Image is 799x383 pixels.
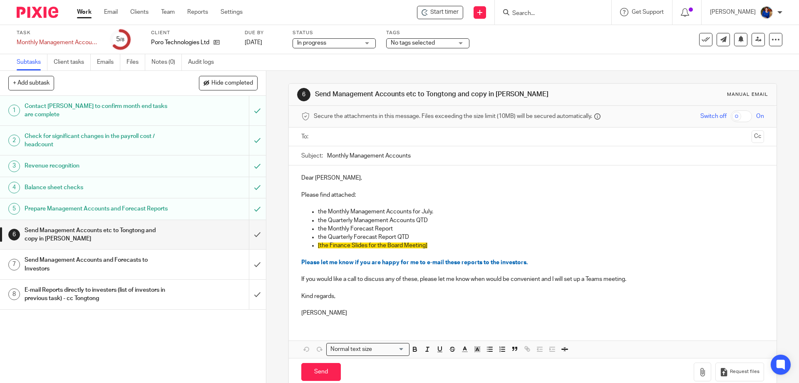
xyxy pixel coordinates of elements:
[245,30,282,36] label: Due by
[760,6,773,19] img: Nicole.jpeg
[187,8,208,16] a: Reports
[17,54,47,70] a: Subtasks
[297,40,326,46] span: In progress
[293,30,376,36] label: Status
[326,343,409,356] div: Search for option
[116,35,124,44] div: 5
[120,38,124,42] small: /8
[8,288,20,300] div: 8
[8,105,20,116] div: 1
[8,203,20,215] div: 5
[752,130,764,143] button: Cc
[715,363,764,381] button: Request files
[301,363,341,381] input: Send
[245,40,262,45] span: [DATE]
[25,100,169,121] h1: Contact [PERSON_NAME] to confirm month end tasks are complete
[328,345,374,354] span: Normal text size
[297,88,310,101] div: 6
[127,54,145,70] a: Files
[301,260,528,265] span: Please let me know if you are happy for me to e-mail these reports to the investors.
[151,38,209,47] p: Poro Technologies Ltd
[104,8,118,16] a: Email
[8,160,20,172] div: 3
[8,182,20,193] div: 4
[700,112,727,120] span: Switch off
[17,30,100,36] label: Task
[8,76,54,90] button: + Add subtask
[301,174,764,182] p: Dear [PERSON_NAME],
[54,54,91,70] a: Client tasks
[301,152,323,160] label: Subject:
[17,38,100,47] div: Monthly Management Accounts - Poro
[318,216,764,225] p: the Quarterly Management Accounts QTD
[25,160,169,172] h1: Revenue recognition
[301,133,310,141] label: To:
[97,54,120,70] a: Emails
[710,8,756,16] p: [PERSON_NAME]
[318,233,764,241] p: the Quarterly Forecast Report QTD
[315,90,551,99] h1: Send Management Accounts etc to Tongtong and copy in [PERSON_NAME]
[25,181,169,194] h1: Balance sheet checks
[318,243,427,248] span: [the Finance Slides for the Board Meeting]
[8,229,20,240] div: 6
[77,8,92,16] a: Work
[17,7,58,18] img: Pixie
[417,6,463,19] div: Poro Technologies Ltd - Monthly Management Accounts - Poro
[632,9,664,15] span: Get Support
[318,208,764,216] p: the Monthly Management Accounts for July.
[301,292,764,300] p: Kind regards,
[211,80,253,87] span: Hide completed
[730,368,759,375] span: Request files
[199,76,258,90] button: Hide completed
[430,8,459,17] span: Start timer
[221,8,243,16] a: Settings
[391,40,435,46] span: No tags selected
[8,135,20,146] div: 2
[130,8,149,16] a: Clients
[314,112,592,120] span: Secure the attachments in this message. Files exceeding the size limit (10MB) will be secured aut...
[151,54,182,70] a: Notes (0)
[25,224,169,245] h1: Send Management Accounts etc to Tongtong and copy in [PERSON_NAME]
[188,54,220,70] a: Audit logs
[301,275,764,283] p: If you would like a call to discuss any of these, please let me know when would be convenient and...
[25,130,169,151] h1: Check for significant changes in the payroll cost / headcount
[161,8,175,16] a: Team
[8,259,20,270] div: 7
[375,345,404,354] input: Search for option
[151,30,234,36] label: Client
[25,254,169,275] h1: Send Management Accounts and Forecasts to Investors
[301,191,764,199] p: Please find attached:
[318,225,764,233] p: the Monthly Forecast Report
[386,30,469,36] label: Tags
[301,309,764,317] p: [PERSON_NAME]
[727,91,768,98] div: Manual email
[25,284,169,305] h1: E-mail Reports directly to investers (list of investors in previous task) - cc Tongtong
[511,10,586,18] input: Search
[756,112,764,120] span: On
[25,203,169,215] h1: Prepare Management Accounts and Forecast Reports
